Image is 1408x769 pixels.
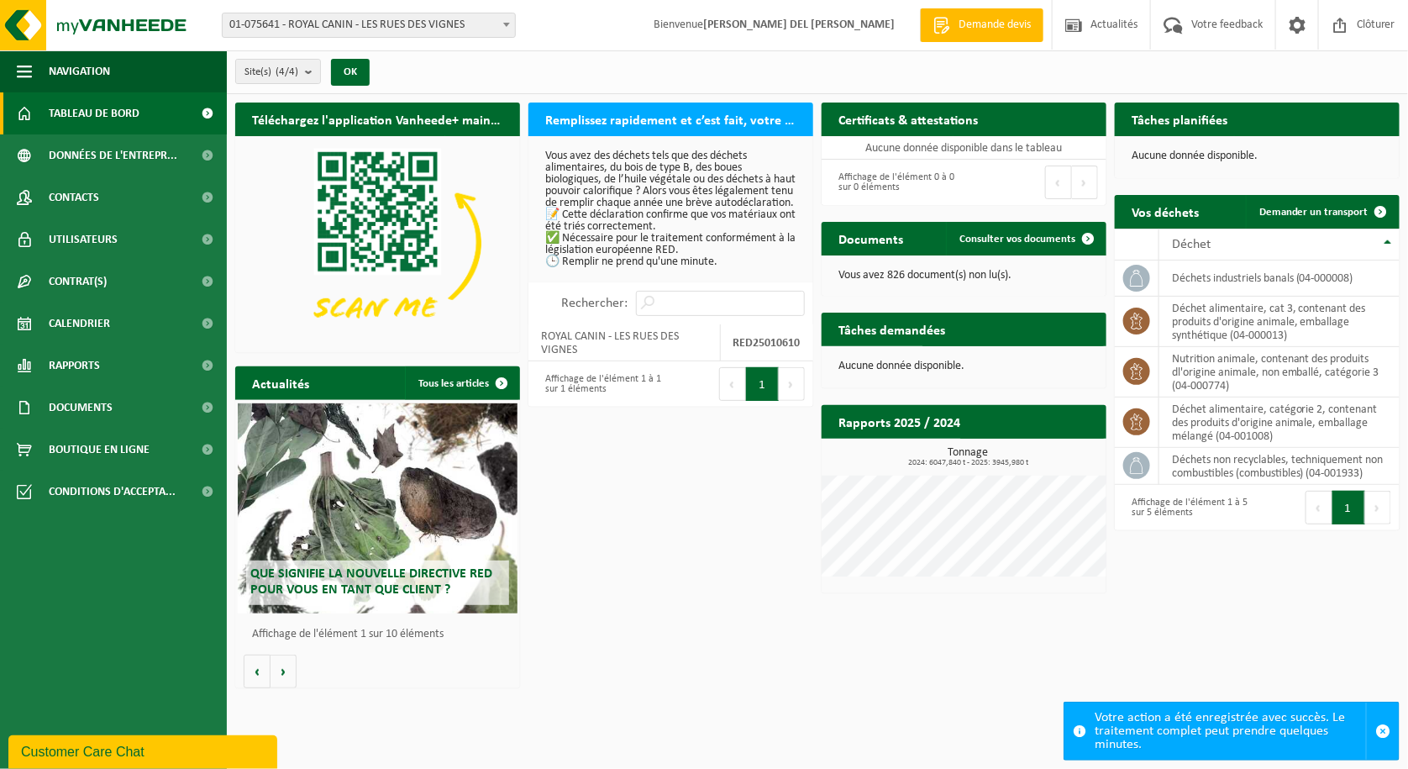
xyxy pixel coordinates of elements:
[1159,398,1400,448] td: déchet alimentaire, catégorie 2, contenant des produits d'origine animale, emballage mélangé (04-...
[1246,195,1398,229] a: Demander un transport
[222,13,516,38] span: 01-075641 - ROYAL CANIN - LES RUES DES VIGNES
[822,136,1106,160] td: Aucune donnée disponible dans le tableau
[1159,261,1400,297] td: déchets industriels banals (04-000008)
[703,18,895,31] strong: [PERSON_NAME] DEL [PERSON_NAME]
[250,567,492,597] span: Que signifie la nouvelle directive RED pour vous en tant que client ?
[8,732,281,769] iframe: chat widget
[49,429,150,471] span: Boutique en ligne
[238,403,517,614] a: Que signifie la nouvelle directive RED pour vous en tant que client ?
[830,447,1106,467] h3: Tonnage
[235,103,520,135] h2: Téléchargez l'application Vanheede+ maintenant!
[252,629,512,640] p: Affichage de l'élément 1 sur 10 éléments
[822,313,962,345] h2: Tâches demandées
[49,92,139,134] span: Tableau de bord
[235,59,321,84] button: Site(s)(4/4)
[1159,347,1400,398] td: nutrition animale, contenant des produits dl'origine animale, non emballé, catégorie 3 (04-000774)
[49,50,110,92] span: Navigation
[719,367,746,401] button: Previous
[49,219,118,261] span: Utilisateurs
[733,337,801,350] strong: RED25010610
[1095,703,1366,760] div: Votre action a été enregistrée avec succès. Le traitement complet peut prendre quelques minutes.
[838,361,1090,372] p: Aucune donnée disponible.
[528,324,721,361] td: ROYAL CANIN - LES RUES DES VIGNES
[49,345,100,387] span: Rapports
[1306,491,1332,524] button: Previous
[920,8,1043,42] a: Demande devis
[1132,150,1383,162] p: Aucune donnée disponible.
[276,66,298,77] count: (4/4)
[537,366,663,403] div: Affichage de l'élément 1 à 1 sur 1 éléments
[1072,166,1098,199] button: Next
[271,655,297,688] button: Volgende
[49,176,99,219] span: Contacts
[49,261,107,303] span: Contrat(s)
[1045,166,1072,199] button: Previous
[244,60,298,85] span: Site(s)
[838,270,1090,282] p: Vous avez 826 document(s) non lu(s).
[244,655,271,688] button: Vorige
[779,367,805,401] button: Next
[49,303,110,345] span: Calendrier
[235,136,520,350] img: Download de VHEPlus App
[822,405,977,438] h2: Rapports 2025 / 2024
[959,234,1075,245] span: Consulter vos documents
[1332,491,1365,524] button: 1
[1172,238,1211,251] span: Déchet
[545,150,796,268] p: Vous avez des déchets tels que des déchets alimentaires, du bois de type B, des boues biologiques...
[405,366,518,400] a: Tous les articles
[954,17,1035,34] span: Demande devis
[822,222,920,255] h2: Documents
[1115,103,1244,135] h2: Tâches planifiées
[1159,297,1400,347] td: déchet alimentaire, cat 3, contenant des produits d'origine animale, emballage synthétique (04-00...
[1159,448,1400,485] td: déchets non recyclables, techniquement non combustibles (combustibles) (04-001933)
[49,471,176,513] span: Conditions d'accepta...
[1259,207,1369,218] span: Demander un transport
[561,298,628,311] label: Rechercher:
[49,387,113,429] span: Documents
[746,367,779,401] button: 1
[946,222,1105,255] a: Consulter vos documents
[528,103,813,135] h2: Remplissez rapidement et c’est fait, votre déclaration RED pour 2025
[1365,491,1391,524] button: Next
[49,134,177,176] span: Données de l'entrepr...
[235,366,326,399] h2: Actualités
[830,459,1106,467] span: 2024: 6047,840 t - 2025: 3945,980 t
[822,103,995,135] h2: Certificats & attestations
[830,164,956,201] div: Affichage de l'élément 0 à 0 sur 0 éléments
[223,13,515,37] span: 01-075641 - ROYAL CANIN - LES RUES DES VIGNES
[331,59,370,86] button: OK
[1123,489,1249,526] div: Affichage de l'élément 1 à 5 sur 5 éléments
[960,438,1105,471] a: Consulter les rapports
[1115,195,1216,228] h2: Vos déchets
